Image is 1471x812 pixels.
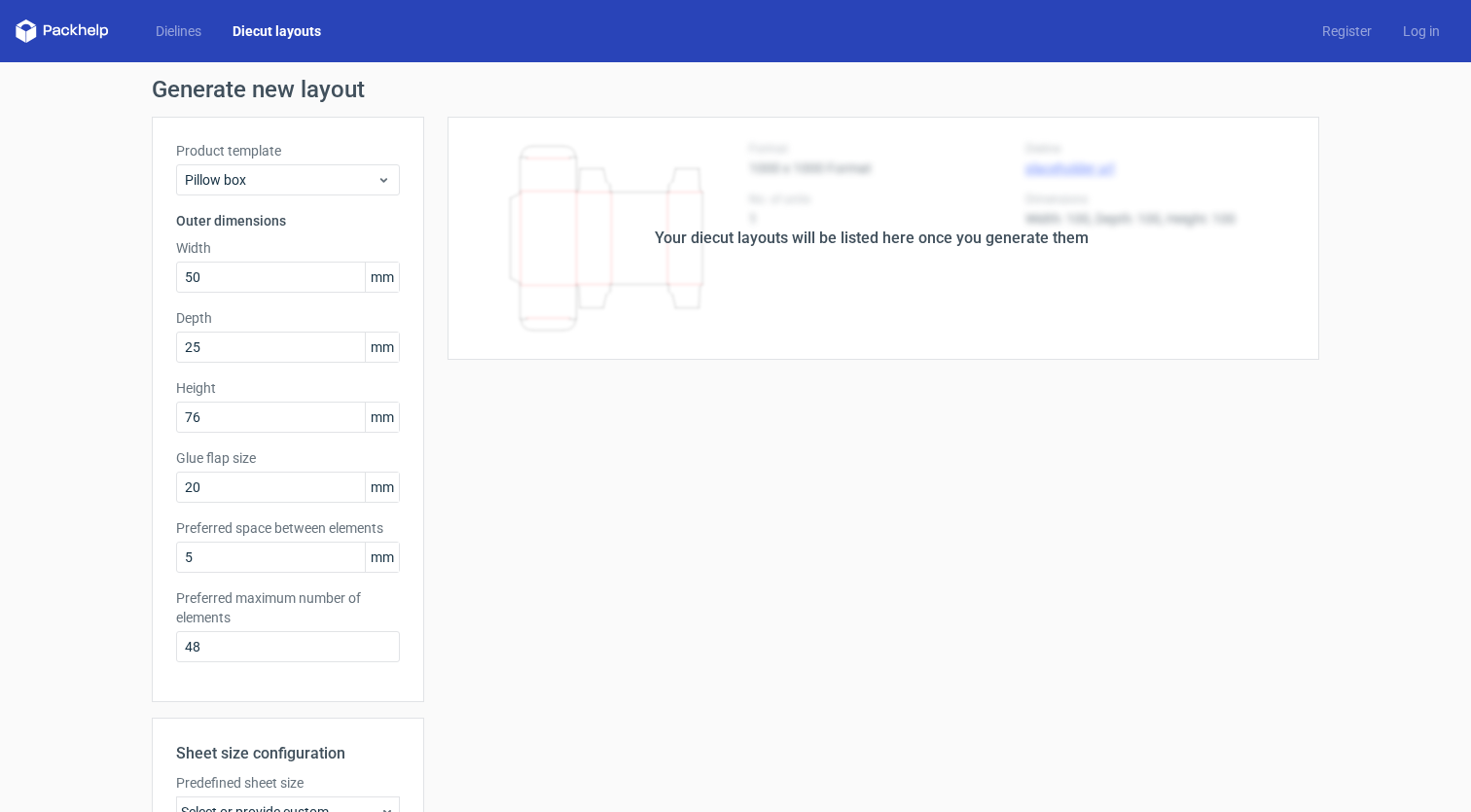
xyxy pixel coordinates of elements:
[176,378,400,398] label: Height
[185,170,377,190] span: Pillow box
[176,588,400,627] label: Preferred maximum number of elements
[365,473,399,502] span: mm
[1387,21,1455,41] a: Log in
[176,141,400,160] label: Product template
[176,211,400,230] h3: Outer dimensions
[365,333,399,362] span: mm
[176,773,400,793] label: Predefined sheet size
[176,518,400,538] label: Preferred space between elements
[365,543,399,572] span: mm
[217,21,337,41] a: Diecut layouts
[152,78,1319,101] h1: Generate new layout
[176,742,400,765] h2: Sheet size configuration
[176,448,400,468] label: Glue flap size
[365,403,399,432] span: mm
[140,21,217,41] a: Dielines
[655,227,1089,250] div: Your diecut layouts will be listed here once you generate them
[1307,21,1387,41] a: Register
[365,263,399,292] span: mm
[176,308,400,328] label: Depth
[176,238,400,258] label: Width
